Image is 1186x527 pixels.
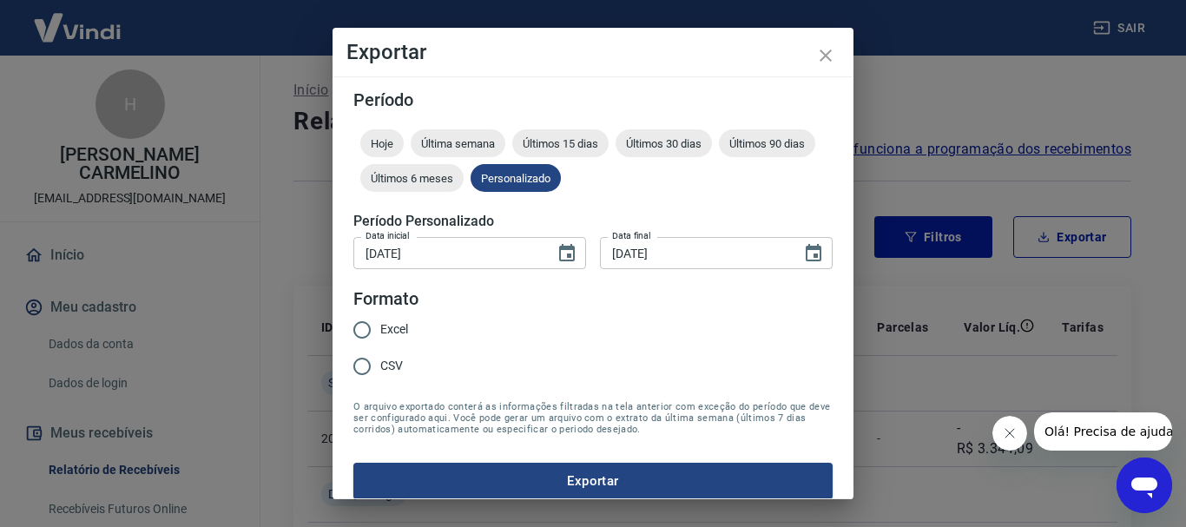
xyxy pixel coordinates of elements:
[353,237,543,269] input: DD/MM/YYYY
[353,401,833,435] span: O arquivo exportado conterá as informações filtradas na tela anterior com exceção do período que ...
[550,236,584,271] button: Choose date, selected date is 15 de ago de 2025
[600,237,789,269] input: DD/MM/YYYY
[612,229,651,242] label: Data final
[1034,412,1172,451] iframe: Mensagem da empresa
[360,129,404,157] div: Hoje
[471,172,561,185] span: Personalizado
[471,164,561,192] div: Personalizado
[411,137,505,150] span: Última semana
[10,12,146,26] span: Olá! Precisa de ajuda?
[616,129,712,157] div: Últimos 30 dias
[360,137,404,150] span: Hoje
[353,287,418,312] legend: Formato
[719,137,815,150] span: Últimos 90 dias
[512,137,609,150] span: Últimos 15 dias
[353,463,833,499] button: Exportar
[411,129,505,157] div: Última semana
[346,42,840,63] h4: Exportar
[353,213,833,230] h5: Período Personalizado
[360,172,464,185] span: Últimos 6 meses
[992,416,1027,451] iframe: Fechar mensagem
[360,164,464,192] div: Últimos 6 meses
[1117,458,1172,513] iframe: Botão para abrir a janela de mensagens
[353,91,833,109] h5: Período
[805,35,847,76] button: close
[380,357,403,375] span: CSV
[796,236,831,271] button: Choose date, selected date is 25 de ago de 2025
[512,129,609,157] div: Últimos 15 dias
[380,320,408,339] span: Excel
[719,129,815,157] div: Últimos 90 dias
[366,229,410,242] label: Data inicial
[616,137,712,150] span: Últimos 30 dias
